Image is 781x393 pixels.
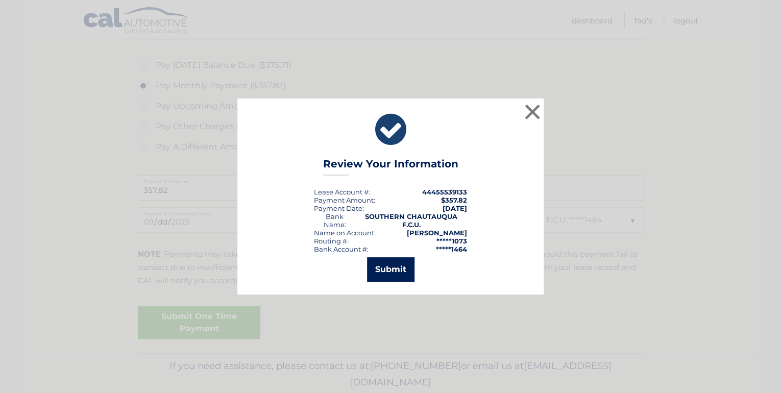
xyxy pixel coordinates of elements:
button: × [522,102,543,122]
strong: SOUTHERN CHAUTAUQUA F.C.U. [365,212,457,229]
div: Name on Account: [314,229,376,237]
div: : [314,204,364,212]
span: [DATE] [443,204,467,212]
div: Payment Amount: [314,196,375,204]
strong: 44455539133 [422,188,467,196]
div: Bank Account #: [314,245,369,253]
h3: Review Your Information [323,158,458,176]
button: Submit [367,257,414,282]
div: Routing #: [314,237,349,245]
div: Bank Name: [314,212,355,229]
strong: [PERSON_NAME] [407,229,467,237]
span: $357.82 [441,196,467,204]
div: Lease Account #: [314,188,370,196]
span: Payment Date [314,204,362,212]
